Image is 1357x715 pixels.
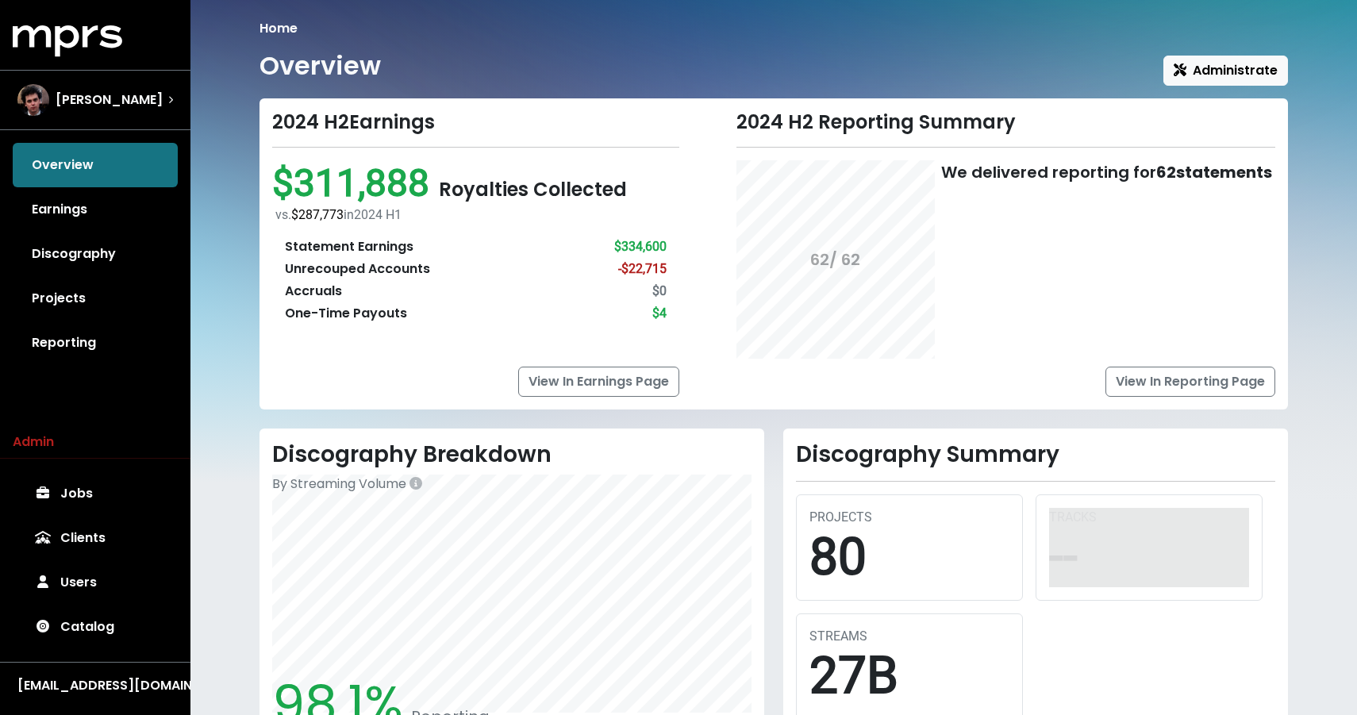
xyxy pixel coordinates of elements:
[17,676,173,695] div: [EMAIL_ADDRESS][DOMAIN_NAME]
[13,516,178,560] a: Clients
[13,605,178,649] a: Catalog
[736,111,1275,134] div: 2024 H2 Reporting Summary
[13,471,178,516] a: Jobs
[439,176,627,202] span: Royalties Collected
[259,51,381,81] h1: Overview
[285,304,407,323] div: One-Time Payouts
[809,508,1009,527] div: PROJECTS
[13,276,178,321] a: Projects
[13,31,122,49] a: mprs logo
[614,237,667,256] div: $334,600
[275,206,679,225] div: vs. in 2024 H1
[1156,161,1272,183] b: 62 statements
[259,19,298,38] li: Home
[285,282,342,301] div: Accruals
[17,84,49,116] img: The selected account / producer
[796,441,1275,468] h2: Discography Summary
[13,232,178,276] a: Discography
[272,160,439,206] span: $311,888
[518,367,679,397] a: View In Earnings Page
[272,111,679,134] div: 2024 H2 Earnings
[13,675,178,696] button: [EMAIL_ADDRESS][DOMAIN_NAME]
[272,475,406,493] span: By Streaming Volume
[285,237,413,256] div: Statement Earnings
[809,646,1009,707] div: 27B
[941,160,1272,184] div: We delivered reporting for
[1105,367,1275,397] a: View In Reporting Page
[1163,56,1288,86] button: Administrate
[809,527,1009,588] div: 80
[652,282,667,301] div: $0
[13,560,178,605] a: Users
[259,19,1288,38] nav: breadcrumb
[13,321,178,365] a: Reporting
[291,207,344,222] span: $287,773
[618,259,667,279] div: -$22,715
[1174,61,1278,79] span: Administrate
[652,304,667,323] div: $4
[13,187,178,232] a: Earnings
[809,627,1009,646] div: STREAMS
[285,259,430,279] div: Unrecouped Accounts
[56,90,163,110] span: [PERSON_NAME]
[272,441,752,468] h2: Discography Breakdown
